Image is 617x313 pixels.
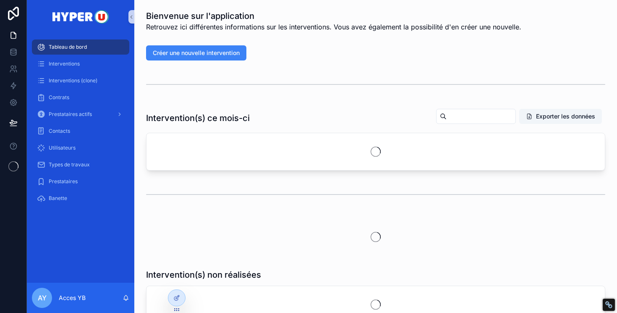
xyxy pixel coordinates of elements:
[49,145,76,151] span: Utilisateurs
[32,107,129,122] a: Prestataires actifs
[32,39,129,55] a: Tableau de bord
[146,112,250,124] h1: Intervention(s) ce mois-ci
[38,293,47,303] span: AY
[146,22,521,32] span: Retrouvez ici différentes informations sur les interventions. Vous avez également la possibilité ...
[27,34,134,217] div: scrollable content
[519,109,602,124] button: Exporter les données
[49,94,69,101] span: Contrats
[52,10,109,24] img: App logo
[32,73,129,88] a: Interventions (clone)
[32,157,129,172] a: Types de travaux
[49,111,92,118] span: Prestataires actifs
[32,174,129,189] a: Prestataires
[49,161,90,168] span: Types de travaux
[146,45,246,60] button: Créer une nouvelle intervention
[146,10,521,22] h1: Bienvenue sur l'application
[49,128,70,134] span: Contacts
[32,191,129,206] a: Banette
[32,140,129,155] a: Utilisateurs
[49,195,67,202] span: Banette
[49,60,80,67] span: Interventions
[153,49,240,57] span: Créer une nouvelle intervention
[59,294,86,302] p: Acces YB
[32,90,129,105] a: Contrats
[49,77,97,84] span: Interventions (clone)
[605,301,613,309] div: Restore Info Box &#10;&#10;NoFollow Info:&#10; META-Robots NoFollow: &#09;false&#10; META-Robots ...
[32,56,129,71] a: Interventions
[32,124,129,139] a: Contacts
[49,178,78,185] span: Prestataires
[49,44,87,50] span: Tableau de bord
[146,269,261,281] h1: Intervention(s) non réalisées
